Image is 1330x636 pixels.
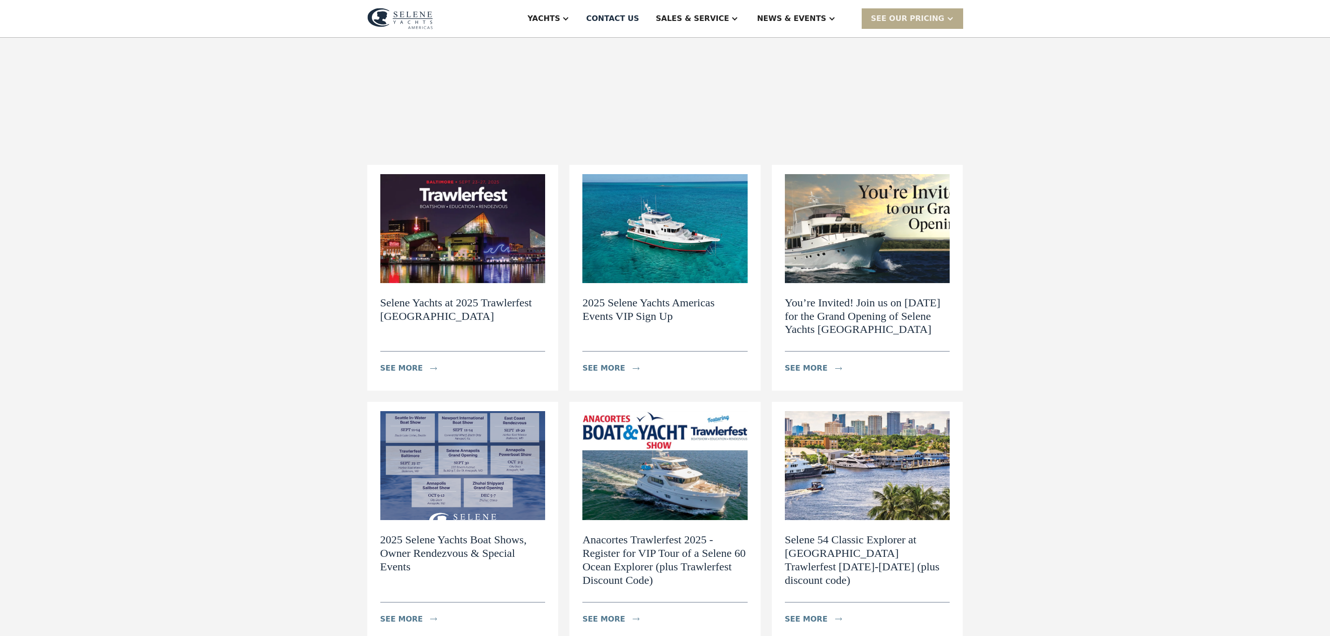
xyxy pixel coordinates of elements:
div: see more [582,614,625,625]
div: SEE Our Pricing [862,8,963,28]
a: You’re Invited! Join us on [DATE] for the Grand Opening of Selene Yachts [GEOGRAPHIC_DATA]see mor... [772,165,963,391]
a: Selene Yachts at 2025 Trawlerfest [GEOGRAPHIC_DATA]see moreicon [367,165,559,391]
h2: You’re Invited! Join us on [DATE] for the Grand Opening of Selene Yachts [GEOGRAPHIC_DATA] [785,296,950,336]
h2: Anacortes Trawlerfest 2025 - Register for VIP Tour of a Selene 60 Ocean Explorer (plus Trawlerfes... [582,533,748,587]
div: see more [582,363,625,374]
img: logo [367,8,433,29]
img: icon [633,617,640,621]
div: News & EVENTS [757,13,826,24]
div: SEE Our Pricing [871,13,945,24]
div: see more [380,363,423,374]
div: Yachts [527,13,560,24]
div: see more [785,363,828,374]
h2: Selene Yachts at 2025 Trawlerfest [GEOGRAPHIC_DATA] [380,296,546,323]
img: icon [430,617,437,621]
div: see more [785,614,828,625]
h2: 2025 Selene Yachts Americas Events VIP Sign Up [582,296,748,323]
div: Sales & Service [656,13,729,24]
h2: 2025 Selene Yachts Boat Shows, Owner Rendezvous & Special Events [380,533,546,573]
img: icon [633,367,640,370]
div: see more [380,614,423,625]
a: 2025 Selene Yachts Americas Events VIP Sign Upsee moreicon [569,165,761,391]
h2: Selene 54 Classic Explorer at [GEOGRAPHIC_DATA] Trawlerfest [DATE]-[DATE] (plus discount code) [785,533,950,587]
div: Contact US [586,13,639,24]
img: icon [835,367,842,370]
img: icon [430,367,437,370]
img: icon [835,617,842,621]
